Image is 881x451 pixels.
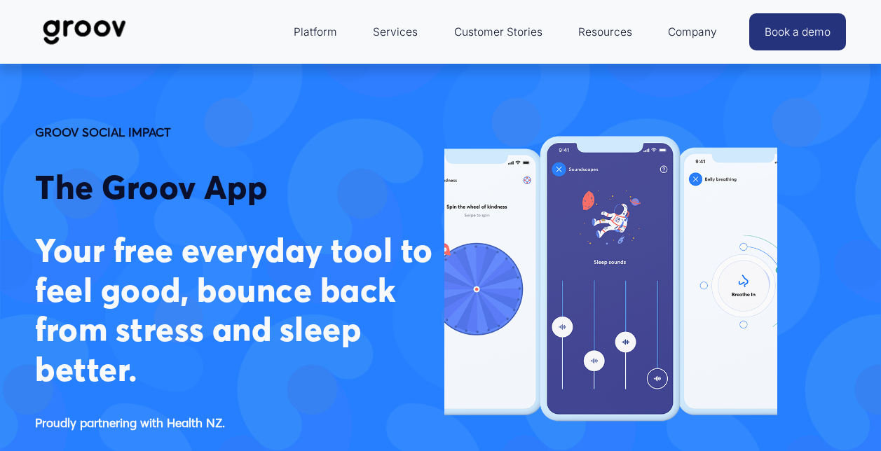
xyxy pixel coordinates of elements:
strong: GROOV SOCIAL IMPACT [35,125,171,139]
span: Platform [294,22,337,42]
span: Resources [578,22,632,42]
a: Book a demo [749,13,846,50]
a: folder dropdown [571,15,639,49]
a: folder dropdown [287,15,344,49]
span: The Groov App [35,167,267,207]
strong: Your free everyday tool to feel good, bounce back from stress and sleep better. [35,230,441,389]
a: Services [366,15,425,49]
span: Company [668,22,717,42]
img: Groov | Workplace Science Platform | Unlock Performance | Drive Results [35,9,134,55]
a: folder dropdown [661,15,724,49]
strong: Proudly partnering with Health NZ. [35,415,225,430]
a: Customer Stories [447,15,549,49]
